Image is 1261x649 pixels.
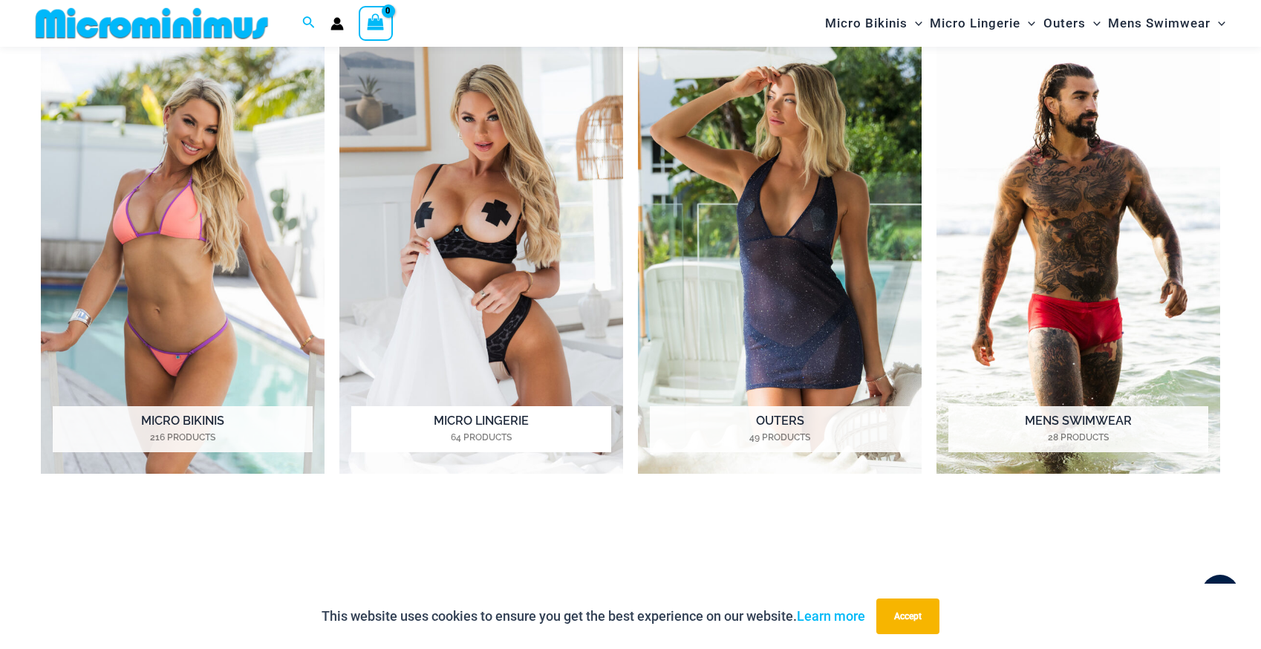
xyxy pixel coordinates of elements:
a: Visit product category Micro Bikinis [41,38,325,474]
span: Outers [1043,4,1086,42]
a: OutersMenu ToggleMenu Toggle [1040,4,1104,42]
nav: Site Navigation [819,2,1231,45]
mark: 28 Products [948,431,1208,444]
a: View Shopping Cart, empty [359,6,393,40]
span: Mens Swimwear [1108,4,1211,42]
a: Micro BikinisMenu ToggleMenu Toggle [821,4,926,42]
iframe: TrustedSite Certified [41,513,1220,624]
a: Mens SwimwearMenu ToggleMenu Toggle [1104,4,1229,42]
img: MM SHOP LOGO FLAT [30,7,274,40]
a: Visit product category Mens Swimwear [936,38,1220,474]
h2: Micro Bikinis [53,406,313,452]
a: Visit product category Outers [638,38,922,474]
a: Visit product category Micro Lingerie [339,38,623,474]
span: Menu Toggle [1020,4,1035,42]
h2: Mens Swimwear [948,406,1208,452]
a: Learn more [797,608,865,624]
a: Search icon link [302,14,316,33]
a: Micro LingerieMenu ToggleMenu Toggle [926,4,1039,42]
img: Micro Lingerie [339,38,623,474]
img: Micro Bikinis [41,38,325,474]
img: Outers [638,38,922,474]
button: Accept [876,599,939,634]
img: Mens Swimwear [936,38,1220,474]
h2: Micro Lingerie [351,406,611,452]
span: Menu Toggle [1086,4,1101,42]
span: Micro Lingerie [930,4,1020,42]
span: Menu Toggle [908,4,922,42]
mark: 64 Products [351,431,611,444]
p: This website uses cookies to ensure you get the best experience on our website. [322,605,865,627]
span: Menu Toggle [1211,4,1225,42]
a: Account icon link [330,17,344,30]
mark: 49 Products [650,431,910,444]
mark: 216 Products [53,431,313,444]
span: Micro Bikinis [825,4,908,42]
h2: Outers [650,406,910,452]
